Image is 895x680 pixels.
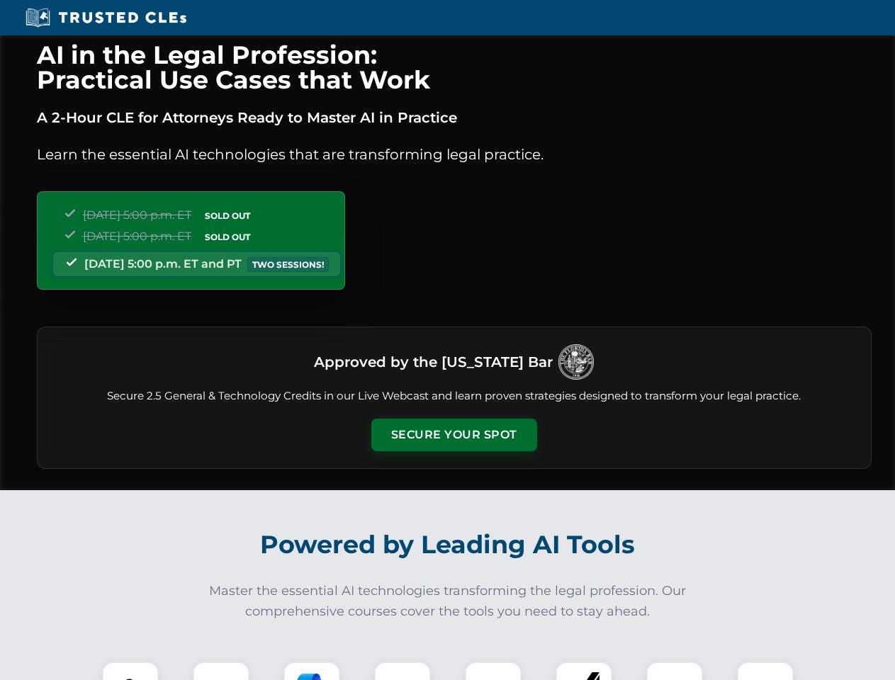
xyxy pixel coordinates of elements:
h3: Approved by the [US_STATE] Bar [314,349,553,375]
p: Master the essential AI technologies transforming the legal profession. Our comprehensive courses... [200,581,696,622]
span: SOLD OUT [200,229,255,244]
img: Logo [558,344,594,380]
h2: Powered by Leading AI Tools [55,520,840,569]
p: Learn the essential AI technologies that are transforming legal practice. [37,143,872,166]
h1: AI in the Legal Profession: Practical Use Cases that Work [37,42,872,92]
p: Secure 2.5 General & Technology Credits in our Live Webcast and learn proven strategies designed ... [55,388,854,404]
span: SOLD OUT [200,208,255,223]
img: Trusted CLEs [21,7,191,28]
p: A 2-Hour CLE for Attorneys Ready to Master AI in Practice [37,106,872,129]
span: [DATE] 5:00 p.m. ET [83,208,191,222]
button: Secure Your Spot [371,419,537,451]
span: [DATE] 5:00 p.m. ET [83,229,191,243]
